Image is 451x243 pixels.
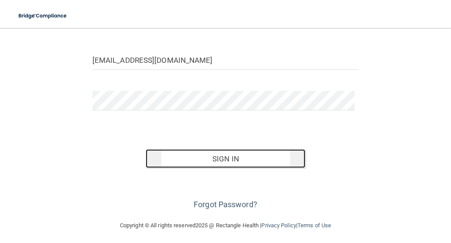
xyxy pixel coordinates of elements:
a: Terms of Use [297,222,331,229]
a: Forgot Password? [194,200,257,209]
a: Privacy Policy [261,222,296,229]
div: Copyright © All rights reserved 2025 @ Rectangle Health | | [66,212,385,240]
input: Email [92,50,359,70]
img: bridge_compliance_login_screen.278c3ca4.svg [13,7,73,25]
button: Sign In [146,149,305,168]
